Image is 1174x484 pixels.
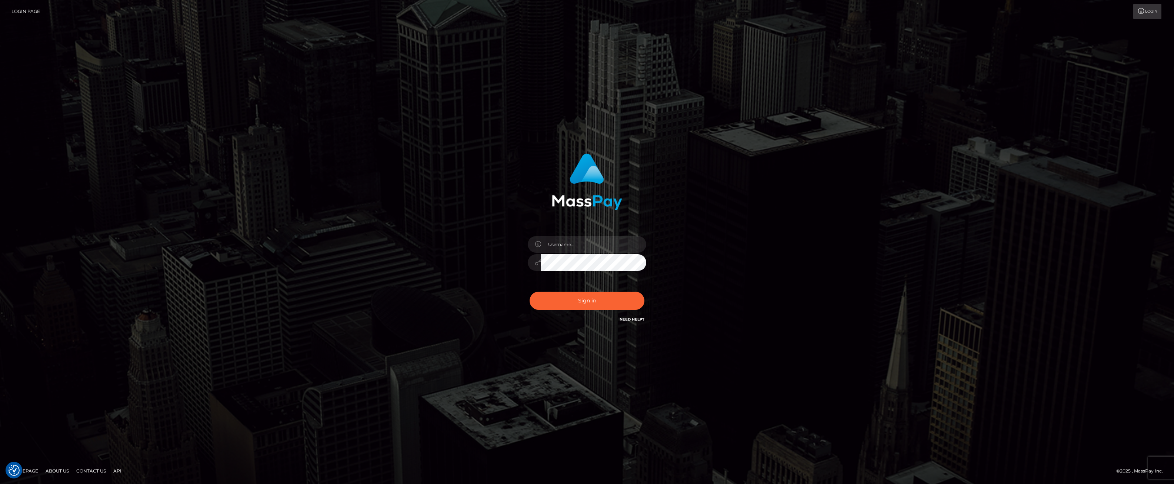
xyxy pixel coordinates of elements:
[9,465,20,476] img: Revisit consent button
[541,236,646,253] input: Username...
[9,465,20,476] button: Consent Preferences
[11,4,40,19] a: Login Page
[73,465,109,477] a: Contact Us
[110,465,124,477] a: API
[1116,467,1168,475] div: © 2025 , MassPay Inc.
[1133,4,1161,19] a: Login
[530,292,644,310] button: Sign in
[620,317,644,322] a: Need Help?
[43,465,72,477] a: About Us
[552,153,622,210] img: MassPay Login
[8,465,41,477] a: Homepage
